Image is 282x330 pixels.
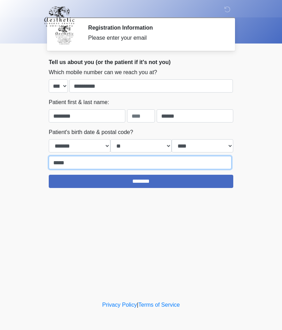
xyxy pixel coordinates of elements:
[49,59,233,65] h2: Tell us about you (or the patient if it's not you)
[137,302,138,308] a: |
[49,128,133,136] label: Patient's birth date & postal code?
[42,5,77,28] img: Aesthetic Surgery Centre, PLLC Logo
[54,24,75,45] img: Agent Avatar
[138,302,180,308] a: Terms of Service
[102,302,137,308] a: Privacy Policy
[49,98,109,107] label: Patient first & last name:
[49,68,157,77] label: Which mobile number can we reach you at?
[88,34,223,42] div: Please enter your email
